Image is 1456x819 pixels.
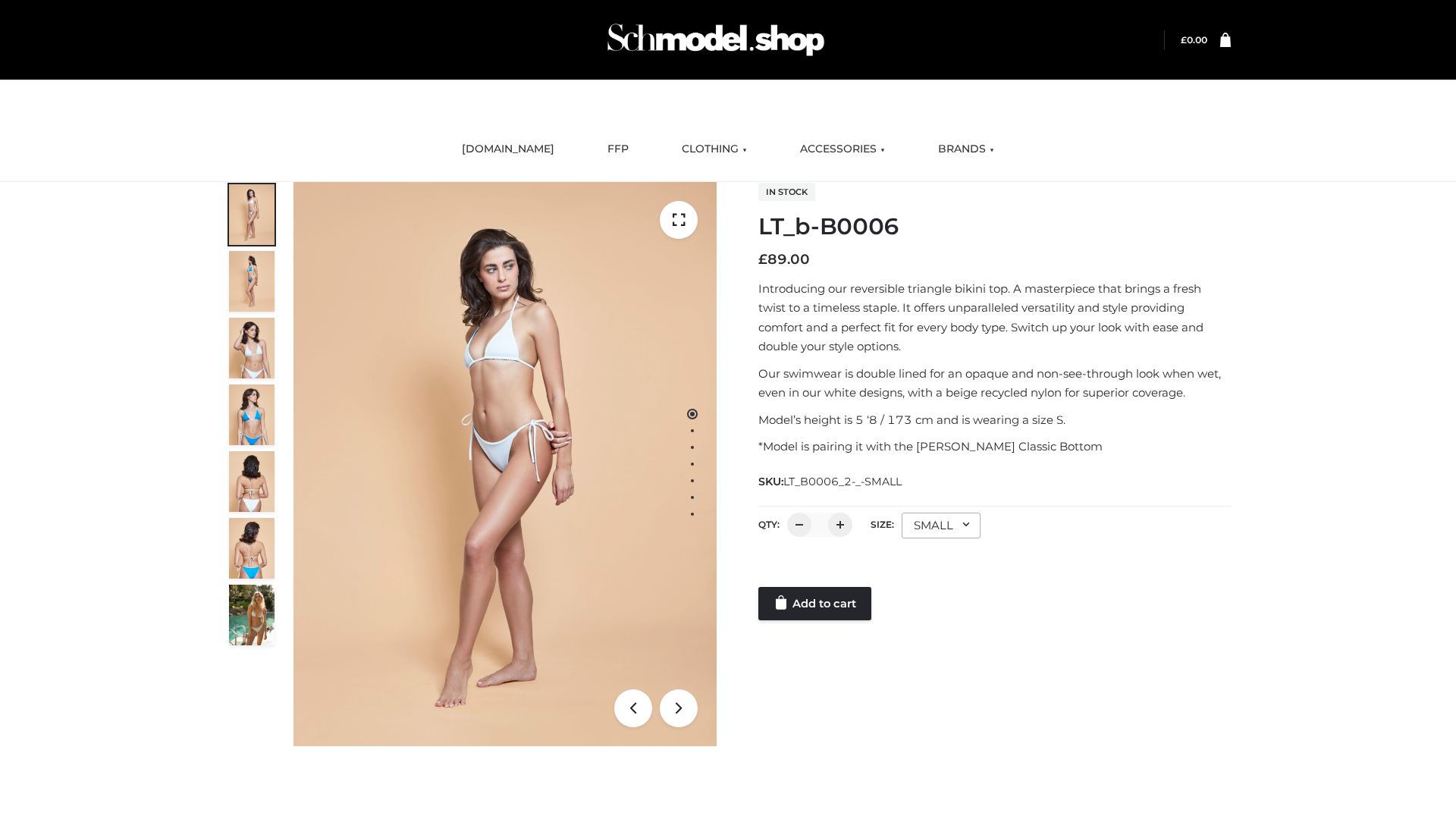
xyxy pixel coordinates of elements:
[758,437,1231,457] p: *Model is pairing it with the [PERSON_NAME] Classic Bottom
[758,587,871,620] a: Add to cart
[670,133,758,166] a: CLOTHING
[871,519,894,530] label: Size:
[1181,34,1187,45] span: £
[229,251,275,312] img: ArielClassicBikiniTop_CloudNine_AzureSky_OW114ECO_2-scaled.jpg
[229,384,275,445] img: ArielClassicBikiniTop_CloudNine_AzureSky_OW114ECO_4-scaled.jpg
[758,410,1231,430] p: Model’s height is 5 ‘8 / 173 cm and is wearing a size S.
[1181,34,1207,45] bdi: 0.00
[789,133,896,166] a: ACCESSORIES
[229,585,275,645] img: Arieltop_CloudNine_AzureSky2.jpg
[602,10,830,70] img: Schmodel Admin 964
[293,182,717,746] img: ArielClassicBikiniTop_CloudNine_AzureSky_OW114ECO_1
[229,518,275,579] img: ArielClassicBikiniTop_CloudNine_AzureSky_OW114ECO_8-scaled.jpg
[229,451,275,512] img: ArielClassicBikiniTop_CloudNine_AzureSky_OW114ECO_7-scaled.jpg
[1181,34,1207,45] a: £0.00
[758,213,1231,240] h1: LT_b-B0006
[783,475,902,488] span: LT_B0006_2-_-SMALL
[229,184,275,245] img: ArielClassicBikiniTop_CloudNine_AzureSky_OW114ECO_1-scaled.jpg
[758,183,815,201] span: In stock
[758,519,780,530] label: QTY:
[758,472,903,491] span: SKU:
[758,251,810,268] bdi: 89.00
[596,133,640,166] a: FFP
[758,251,767,268] span: £
[758,279,1231,356] p: Introducing our reversible triangle bikini top. A masterpiece that brings a fresh twist to a time...
[758,364,1231,403] p: Our swimwear is double lined for an opaque and non-see-through look when wet, even in our white d...
[450,133,566,166] a: [DOMAIN_NAME]
[902,513,981,538] div: SMALL
[927,133,1006,166] a: BRANDS
[229,318,275,378] img: ArielClassicBikiniTop_CloudNine_AzureSky_OW114ECO_3-scaled.jpg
